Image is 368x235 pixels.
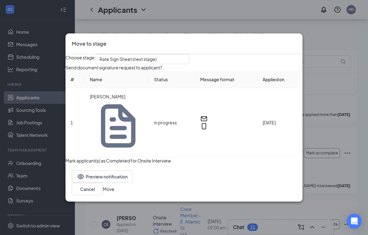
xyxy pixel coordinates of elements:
th: Status [149,71,195,88]
svg: Email [200,115,208,122]
p: [PERSON_NAME] [90,93,144,100]
th: Name [85,71,149,88]
svg: Eye [77,173,85,180]
th: Message format [195,71,258,88]
span: Choose stage: [65,54,96,64]
svg: Document [92,100,144,152]
h3: Move to stage [72,40,106,48]
th: # [65,71,85,88]
span: Rate Sign Sheet (next stage) [99,54,157,64]
button: Cancel [72,183,103,195]
p: Send document signature request to applicant? [65,64,303,71]
svg: MobileSms [200,122,208,130]
td: in progress [149,88,195,157]
p: Mark applicant(s) as Completed for Onsite Interview [65,157,303,164]
button: EyePreview notification [72,170,133,183]
td: [DATE] [258,88,303,157]
div: Open Intercom Messenger [347,214,362,229]
div: Loading offer data. [65,64,303,157]
span: 1 [70,120,73,125]
button: Move [103,186,114,192]
th: Applied on [258,71,303,88]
